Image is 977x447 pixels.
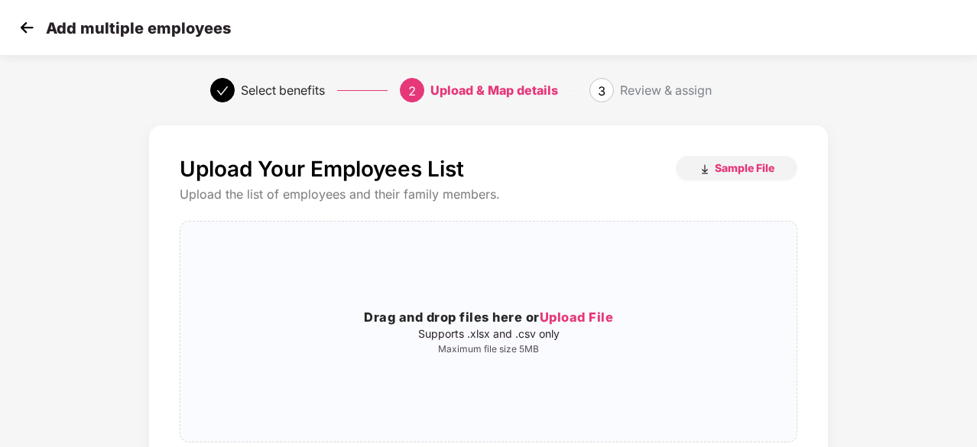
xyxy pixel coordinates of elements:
[180,343,797,355] p: Maximum file size 5MB
[676,156,797,180] button: Sample File
[180,156,464,182] p: Upload Your Employees List
[540,309,614,325] span: Upload File
[241,78,325,102] div: Select benefits
[46,19,231,37] p: Add multiple employees
[620,78,712,102] div: Review & assign
[699,164,711,176] img: download_icon
[180,308,797,328] h3: Drag and drop files here or
[430,78,558,102] div: Upload & Map details
[15,16,38,39] img: svg+xml;base64,PHN2ZyB4bWxucz0iaHR0cDovL3d3dy53My5vcmcvMjAwMC9zdmciIHdpZHRoPSIzMCIgaGVpZ2h0PSIzMC...
[216,85,229,97] span: check
[715,160,774,175] span: Sample File
[598,83,605,99] span: 3
[180,222,797,442] span: Drag and drop files here orUpload FileSupports .xlsx and .csv onlyMaximum file size 5MB
[180,328,797,340] p: Supports .xlsx and .csv only
[180,186,797,202] div: Upload the list of employees and their family members.
[408,83,416,99] span: 2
